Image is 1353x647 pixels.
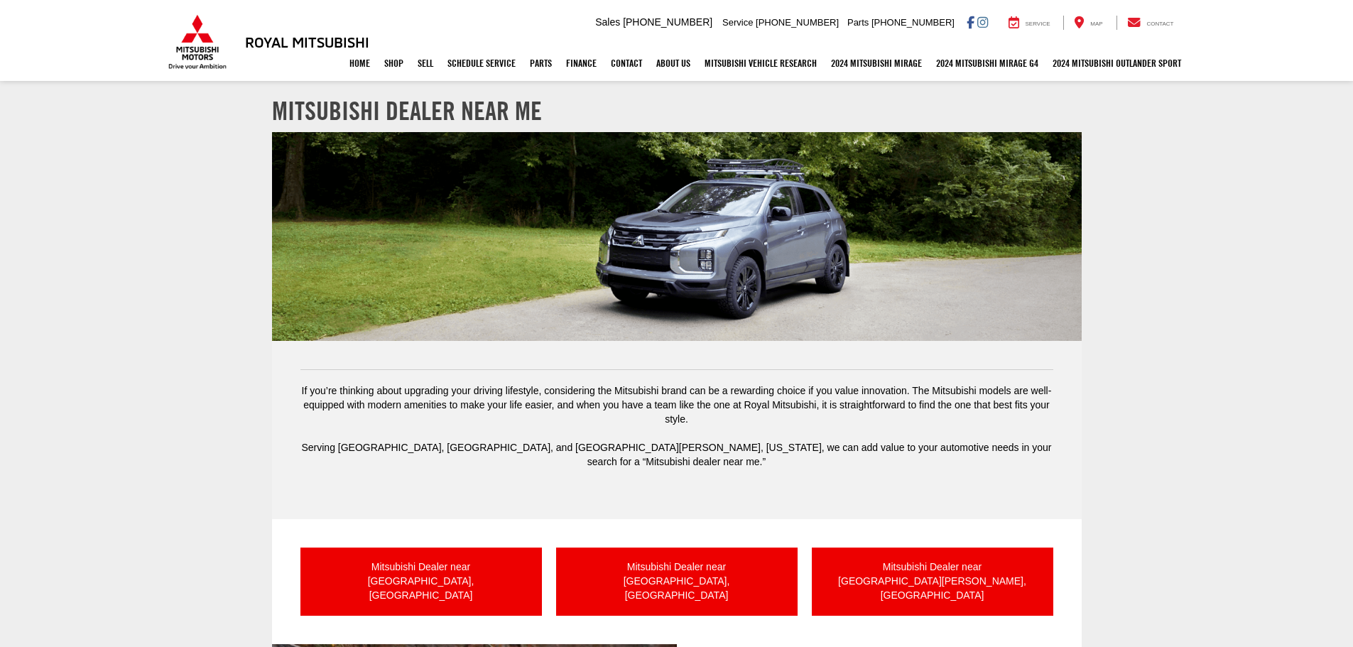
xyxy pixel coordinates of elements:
[523,45,559,81] a: Parts: Opens in a new tab
[300,548,542,616] a: Mitsubishi Dealer near [GEOGRAPHIC_DATA], [GEOGRAPHIC_DATA]
[847,17,869,28] span: Parts
[245,34,369,50] h3: Royal Mitsubishi
[1116,16,1185,30] a: Contact
[165,14,229,70] img: Mitsubishi
[756,17,839,28] span: [PHONE_NUMBER]
[411,45,440,81] a: Sell
[300,441,1053,469] p: Serving [GEOGRAPHIC_DATA], [GEOGRAPHIC_DATA], and [GEOGRAPHIC_DATA][PERSON_NAME], [US_STATE], we ...
[1026,21,1050,27] span: Service
[377,45,411,81] a: Shop
[812,548,1053,616] a: Mitsubishi Dealer near [GEOGRAPHIC_DATA][PERSON_NAME], [GEOGRAPHIC_DATA]
[604,45,649,81] a: Contact
[871,17,955,28] span: [PHONE_NUMBER]
[977,16,988,28] a: Instagram: Click to visit our Instagram page
[556,548,798,616] a: Mitsubishi Dealer near [GEOGRAPHIC_DATA], [GEOGRAPHIC_DATA]
[342,45,377,81] a: Home
[697,45,824,81] a: Mitsubishi Vehicle Research
[649,45,697,81] a: About Us
[623,16,712,28] span: [PHONE_NUMBER]
[440,45,523,81] a: Schedule Service: Opens in a new tab
[929,45,1045,81] a: 2024 Mitsubishi Mirage G4
[559,45,604,81] a: Finance
[1090,21,1102,27] span: Map
[272,97,1082,125] h1: Mitsubishi Dealer near Me
[824,45,929,81] a: 2024 Mitsubishi Mirage
[722,17,753,28] span: Service
[998,16,1061,30] a: Service
[595,16,620,28] span: Sales
[967,16,974,28] a: Facebook: Click to visit our Facebook page
[1063,16,1113,30] a: Map
[272,132,1082,341] img: Mitsubishi Dealer near Me
[1146,21,1173,27] span: Contact
[300,384,1053,427] p: If you’re thinking about upgrading your driving lifestyle, considering the Mitsubishi brand can b...
[1045,45,1188,81] a: 2024 Mitsubishi Outlander SPORT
